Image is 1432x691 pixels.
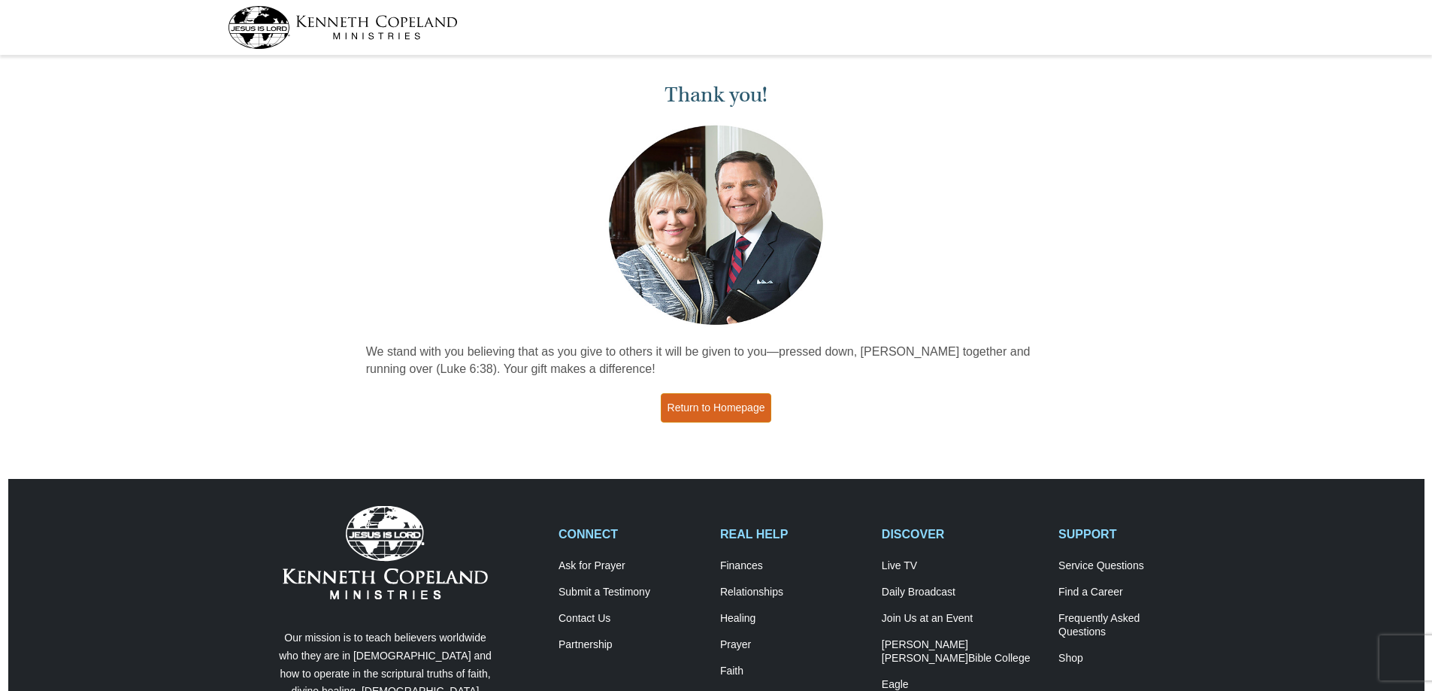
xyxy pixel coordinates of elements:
a: Service Questions [1058,559,1204,573]
a: Ask for Prayer [559,559,704,573]
h2: SUPPORT [1058,527,1204,541]
h2: CONNECT [559,527,704,541]
a: Contact Us [559,612,704,626]
h1: Thank you! [366,83,1067,108]
a: Healing [720,612,866,626]
a: Prayer [720,638,866,652]
span: Bible College [968,652,1031,664]
a: [PERSON_NAME] [PERSON_NAME]Bible College [882,638,1043,665]
a: Find a Career [1058,586,1204,599]
a: Return to Homepage [661,393,772,423]
p: We stand with you believing that as you give to others it will be given to you—pressed down, [PER... [366,344,1067,378]
a: Faith [720,665,866,678]
h2: DISCOVER [882,527,1043,541]
a: Partnership [559,638,704,652]
a: Relationships [720,586,866,599]
a: Submit a Testimony [559,586,704,599]
img: Kenneth and Gloria [605,122,827,329]
a: Finances [720,559,866,573]
a: Join Us at an Event [882,612,1043,626]
img: kcm-header-logo.svg [228,6,458,49]
a: Live TV [882,559,1043,573]
a: Shop [1058,652,1204,665]
a: Frequently AskedQuestions [1058,612,1204,639]
img: Kenneth Copeland Ministries [283,506,488,599]
a: Daily Broadcast [882,586,1043,599]
h2: REAL HELP [720,527,866,541]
